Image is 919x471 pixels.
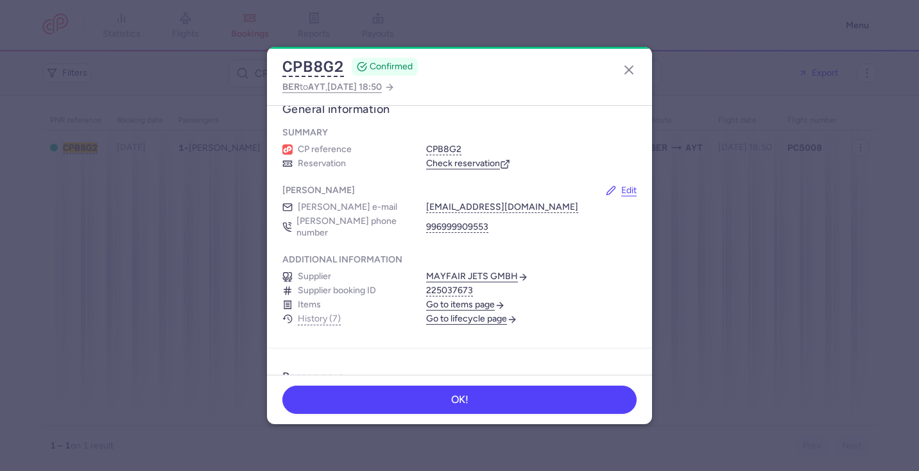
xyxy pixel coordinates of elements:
button: History (7) [298,314,341,324]
a: MAYFAIR JETS GMBH [426,271,528,282]
a: Go to items page [426,299,505,311]
a: Go to lifecycle page [426,313,517,325]
span: Supplier [298,271,331,282]
span: Items [298,299,321,311]
span: Supplier booking ID [298,285,376,296]
span: to , [282,79,382,95]
span: CP reference [298,144,352,155]
span: [PERSON_NAME] phone number [296,216,411,239]
h4: Additional information [282,254,402,266]
button: Edit [606,185,637,196]
a: Check reservation [426,158,510,169]
h4: [PERSON_NAME] [282,185,355,196]
figure: 1L airline logo [282,144,293,155]
span: CONFIRMED [370,60,413,73]
button: CPB8G2 [282,57,344,76]
h3: Passengers [282,370,344,384]
h4: Summary [282,127,328,139]
button: [EMAIL_ADDRESS][DOMAIN_NAME] [426,201,578,213]
span: [PERSON_NAME] e-mail [298,201,397,213]
span: BER [282,81,300,92]
button: OK! [282,386,637,414]
span: [DATE] 18:50 [327,81,382,92]
button: 225037673 [426,285,473,296]
span: OK! [451,394,468,406]
button: CPB8G2 [426,144,461,155]
span: AYT [308,81,325,92]
a: BERtoAYT,[DATE] 18:50 [282,79,395,95]
h3: General information [282,102,637,117]
span: Reservation [298,158,346,169]
button: 996999909553 [426,221,488,233]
